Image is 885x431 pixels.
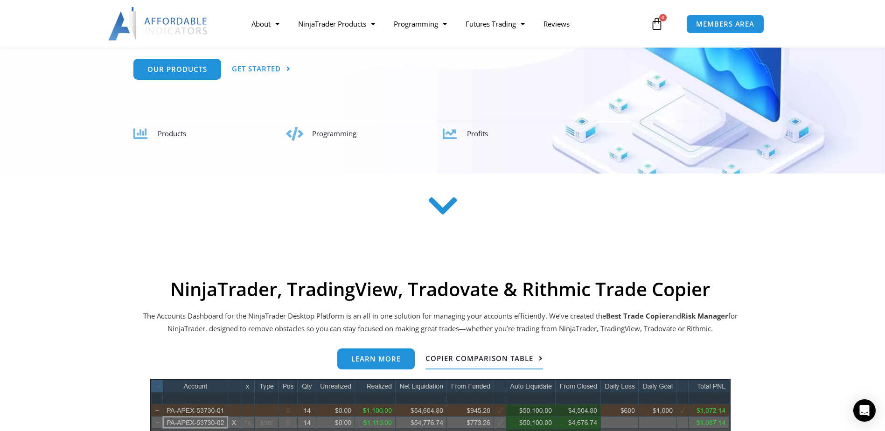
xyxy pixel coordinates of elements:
[534,13,579,35] a: Reviews
[425,348,543,369] a: Copier Comparison Table
[853,399,876,422] div: Open Intercom Messenger
[242,13,289,35] a: About
[108,7,209,41] img: LogoAI | Affordable Indicators – NinjaTrader
[467,129,488,138] span: Profits
[147,66,207,73] span: Our Products
[696,21,754,28] span: MEMBERS AREA
[232,59,291,80] a: Get Started
[289,13,384,35] a: NinjaTrader Products
[425,355,533,362] span: Copier Comparison Table
[686,14,764,34] a: MEMBERS AREA
[456,13,534,35] a: Futures Trading
[337,348,415,369] a: Learn more
[142,278,739,300] h2: NinjaTrader, TradingView, Tradovate & Rithmic Trade Copier
[232,65,281,72] span: Get Started
[636,10,677,37] a: 0
[242,13,648,35] nav: Menu
[142,310,739,336] p: The Accounts Dashboard for the NinjaTrader Desktop Platform is an all in one solution for managin...
[384,13,456,35] a: Programming
[659,14,667,21] span: 0
[351,355,401,362] span: Learn more
[606,311,669,320] b: Best Trade Copier
[681,311,728,320] strong: Risk Manager
[158,129,186,138] span: Products
[312,129,356,138] span: Programming
[133,59,221,80] a: Our Products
